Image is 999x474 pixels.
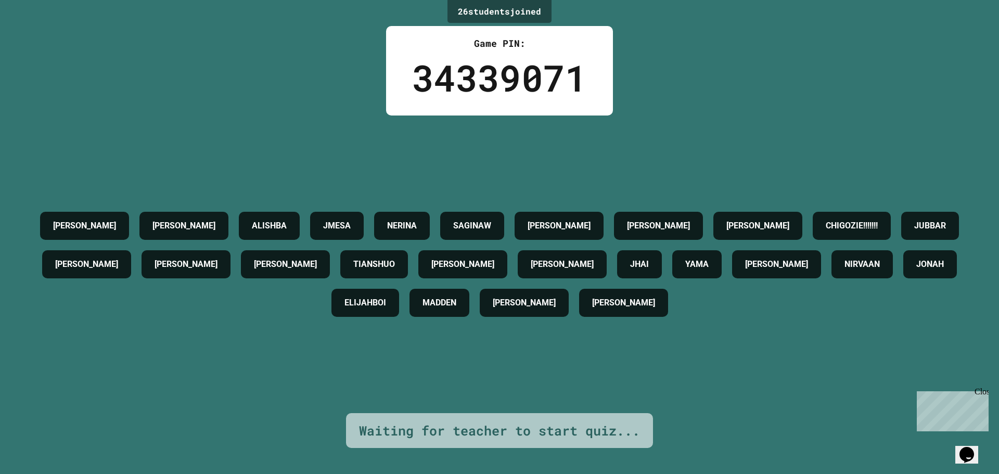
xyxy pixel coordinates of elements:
h4: NERINA [387,220,417,232]
h4: MADDEN [422,297,456,309]
h4: [PERSON_NAME] [592,297,655,309]
h4: [PERSON_NAME] [531,258,594,271]
h4: [PERSON_NAME] [152,220,215,232]
h4: JMESA [323,220,351,232]
h4: YAMA [685,258,709,271]
iframe: chat widget [955,432,989,464]
div: 34339071 [412,50,587,105]
div: Game PIN: [412,36,587,50]
h4: [PERSON_NAME] [745,258,808,271]
h4: NIRVAAN [844,258,880,271]
h4: [PERSON_NAME] [155,258,217,271]
h4: ELIJAHBOI [344,297,386,309]
h4: [PERSON_NAME] [55,258,118,271]
h4: JONAH [916,258,944,271]
h4: [PERSON_NAME] [53,220,116,232]
h4: JHAI [630,258,649,271]
div: Chat with us now!Close [4,4,72,66]
h4: [PERSON_NAME] [254,258,317,271]
h4: ALISHBA [252,220,287,232]
div: Waiting for teacher to start quiz... [359,421,640,441]
h4: [PERSON_NAME] [627,220,690,232]
h4: [PERSON_NAME] [493,297,556,309]
h4: [PERSON_NAME] [726,220,789,232]
h4: TIANSHUO [353,258,395,271]
h4: CHIGOZIE!!!!!!! [826,220,878,232]
h4: JUBBAR [914,220,946,232]
iframe: chat widget [913,387,989,431]
h4: [PERSON_NAME] [431,258,494,271]
h4: SAGINAW [453,220,491,232]
h4: [PERSON_NAME] [528,220,591,232]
